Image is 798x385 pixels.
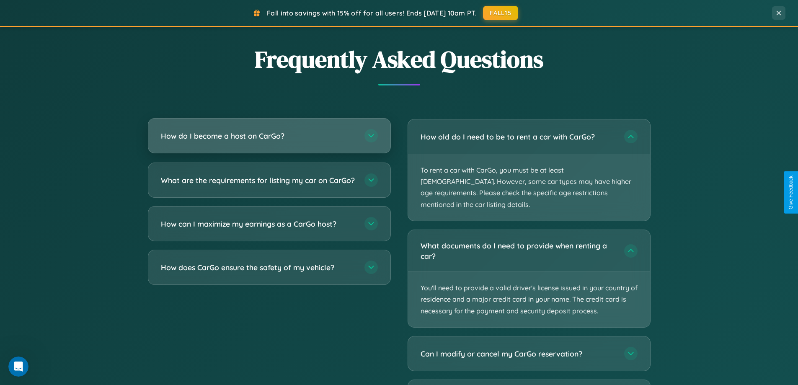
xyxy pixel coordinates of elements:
[483,6,518,20] button: FALL15
[161,262,356,273] h3: How does CarGo ensure the safety of my vehicle?
[421,132,616,142] h3: How old do I need to be to rent a car with CarGo?
[267,9,477,17] span: Fall into savings with 15% off for all users! Ends [DATE] 10am PT.
[408,154,650,221] p: To rent a car with CarGo, you must be at least [DEMOGRAPHIC_DATA]. However, some car types may ha...
[788,176,794,209] div: Give Feedback
[161,131,356,141] h3: How do I become a host on CarGo?
[161,175,356,186] h3: What are the requirements for listing my car on CarGo?
[161,219,356,229] h3: How can I maximize my earnings as a CarGo host?
[148,43,651,75] h2: Frequently Asked Questions
[8,357,28,377] iframe: Intercom live chat
[421,240,616,261] h3: What documents do I need to provide when renting a car?
[408,272,650,327] p: You'll need to provide a valid driver's license issued in your country of residence and a major c...
[421,348,616,359] h3: Can I modify or cancel my CarGo reservation?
